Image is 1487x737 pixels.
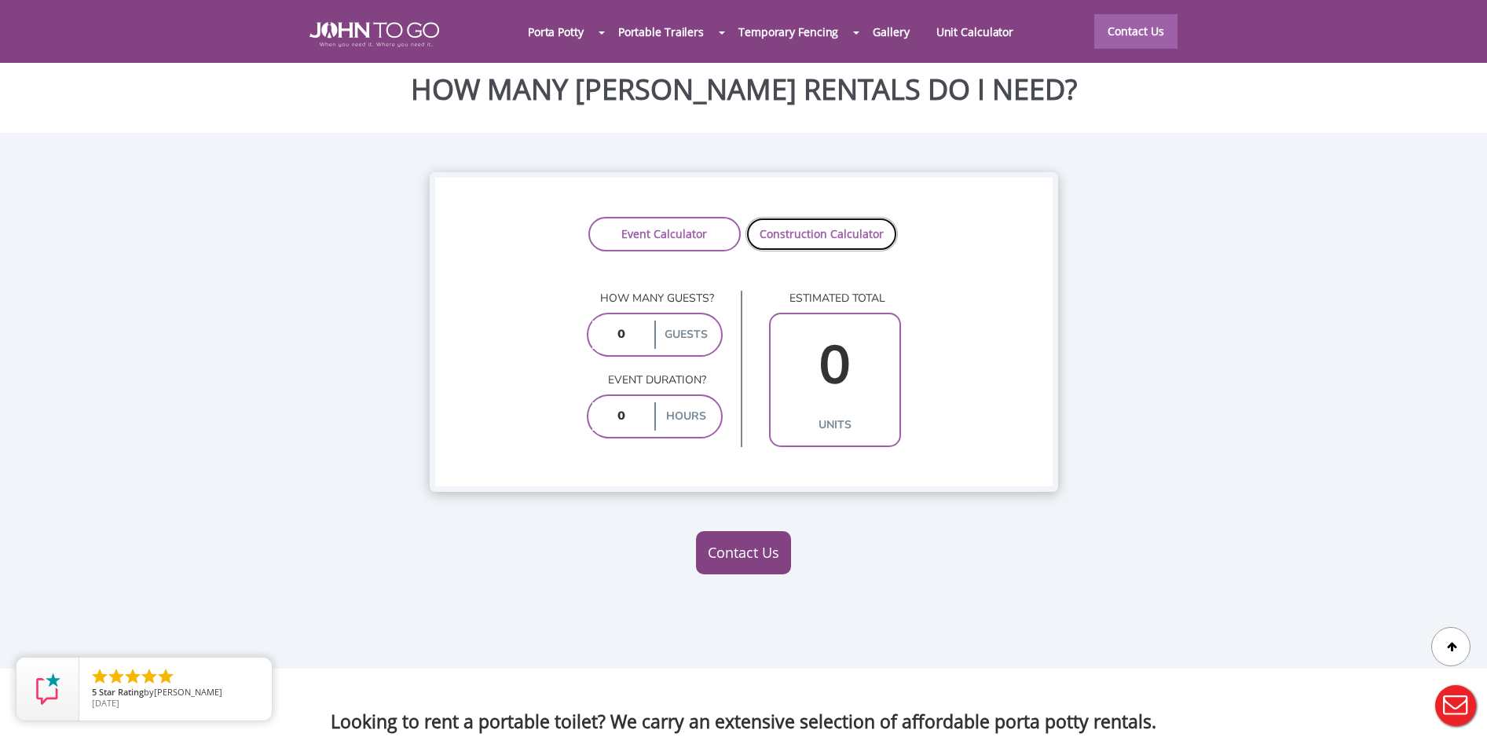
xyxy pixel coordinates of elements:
button: Live Chat [1424,674,1487,737]
a: Portable Trailers [605,15,717,49]
li:  [156,667,175,686]
label: units [775,411,895,439]
a: Contact Us [1094,14,1178,49]
a: Contact Us [696,531,791,575]
span: [DATE] [92,697,119,709]
input: 0 [592,402,651,431]
label: hours [654,402,717,431]
li:  [140,667,159,686]
img: JOHN to go [309,22,439,47]
p: Event duration? [587,372,723,388]
span: 5 [92,686,97,698]
a: Unit Calculator [923,15,1027,49]
li:  [107,667,126,686]
a: Construction Calculator [745,217,898,251]
img: Review Rating [32,673,64,705]
p: estimated total [769,291,901,306]
a: Event Calculator [588,217,741,251]
li:  [90,667,109,686]
li:  [123,667,142,686]
a: Gallery [859,15,922,49]
p: How many guests? [587,291,723,306]
h2: HOW MANY [PERSON_NAME] RENTALS DO I NEED? [12,74,1475,105]
input: 0 [775,321,895,411]
span: Star Rating [99,686,144,698]
input: 0 [592,321,651,349]
span: [PERSON_NAME] [154,686,222,698]
a: Porta Potty [515,15,597,49]
h3: Looking to rent a portable toilet? We carry an extensive selection of affordable porta potty rent... [12,684,1475,731]
span: by [92,687,259,698]
a: Temporary Fencing [725,15,852,49]
label: guests [654,321,717,349]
